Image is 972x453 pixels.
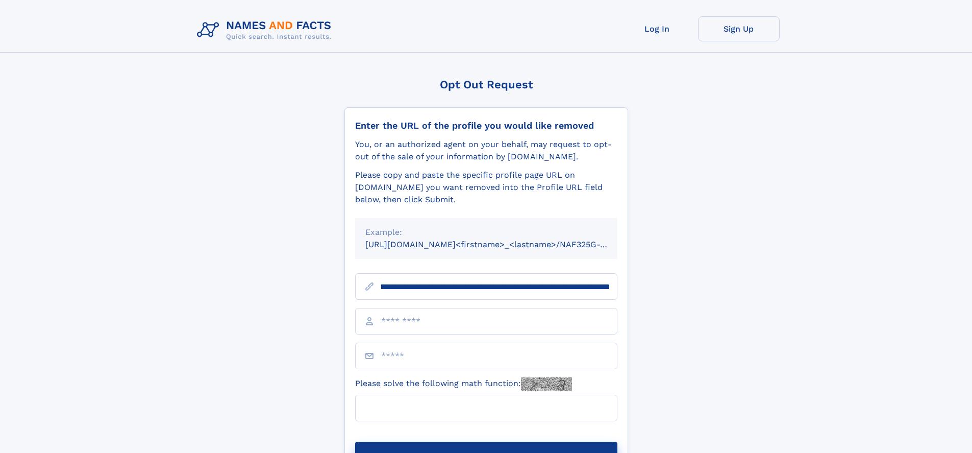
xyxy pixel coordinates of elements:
[698,16,780,41] a: Sign Up
[365,240,637,249] small: [URL][DOMAIN_NAME]<firstname>_<lastname>/NAF325G-xxxxxxxx
[365,226,607,239] div: Example:
[616,16,698,41] a: Log In
[344,78,628,91] div: Opt Out Request
[355,169,617,206] div: Please copy and paste the specific profile page URL on [DOMAIN_NAME] you want removed into the Pr...
[355,120,617,131] div: Enter the URL of the profile you would like removed
[355,138,617,163] div: You, or an authorized agent on your behalf, may request to opt-out of the sale of your informatio...
[193,16,340,44] img: Logo Names and Facts
[355,377,572,391] label: Please solve the following math function:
